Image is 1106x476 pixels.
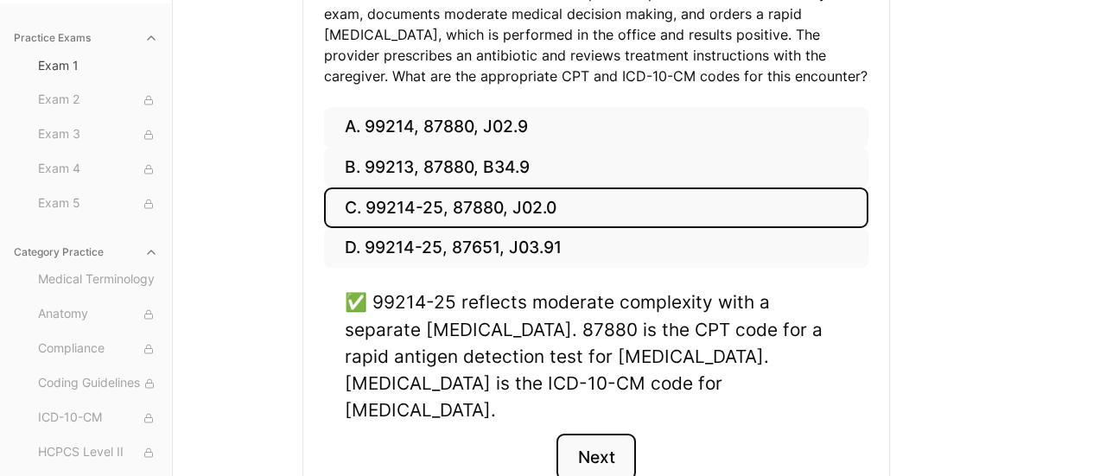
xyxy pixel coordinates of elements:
button: C. 99214-25, 87880, J02.0 [324,187,868,228]
button: Category Practice [7,238,165,266]
span: Exam 3 [38,125,158,144]
button: D. 99214-25, 87651, J03.91 [324,228,868,269]
button: Exam 4 [31,155,165,183]
span: Compliance [38,340,158,359]
span: ICD-10-CM [38,409,158,428]
span: Exam 1 [38,57,158,74]
button: Coding Guidelines [31,370,165,397]
span: Coding Guidelines [38,374,158,393]
button: A. 99214, 87880, J02.9 [324,107,868,148]
button: ICD-10-CM [31,404,165,432]
button: HCPCS Level II [31,439,165,466]
span: Exam 2 [38,91,158,110]
span: Anatomy [38,305,158,324]
button: Exam 5 [31,190,165,218]
button: Compliance [31,335,165,363]
span: Exam 4 [38,160,158,179]
button: Practice Exams [7,24,165,52]
button: Exam 1 [31,52,165,79]
span: HCPCS Level II [38,443,158,462]
span: Exam 5 [38,194,158,213]
div: ✅ 99214-25 reflects moderate complexity with a separate [MEDICAL_DATA]. 87880 is the CPT code for... [345,289,848,423]
button: Medical Terminology [31,266,165,294]
span: Medical Terminology [38,270,158,289]
button: B. 99213, 87880, B34.9 [324,148,868,188]
button: Exam 3 [31,121,165,149]
button: Exam 2 [31,86,165,114]
button: Anatomy [31,301,165,328]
